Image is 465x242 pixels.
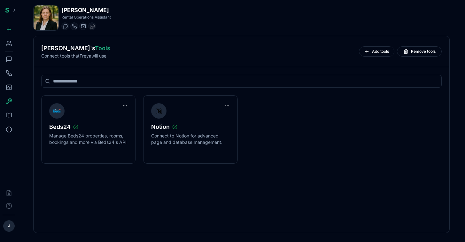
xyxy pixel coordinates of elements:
span: Add tools [372,49,389,54]
button: Add tools [359,46,394,57]
button: Start a chat with Freya Costa [61,22,69,30]
p: Connect to Notion for advanced page and database management. [151,133,229,145]
button: J [3,220,15,232]
span: Notion [151,122,170,131]
span: Tools [95,45,110,51]
button: Send email to freya.costa@getspinnable.ai [79,22,87,30]
h1: [PERSON_NAME] [61,6,111,15]
h2: [PERSON_NAME] 's [41,44,354,53]
span: J [8,223,10,229]
img: Beds24 icon [53,106,61,116]
button: Start a call with Freya Costa [70,22,78,30]
img: WhatsApp [90,24,95,29]
p: Connect tools that Freya will use [41,53,354,59]
button: WhatsApp [88,22,96,30]
p: Rental Operations Assistant [61,15,111,20]
p: Manage Beds24 properties, rooms, bookings and more via Beds24's API [49,133,128,145]
button: Remove tools [397,46,442,57]
img: Freya Costa [34,5,58,30]
span: Remove tools [411,49,436,54]
span: S [5,6,9,14]
img: Notion icon [155,106,163,116]
span: Beds24 [49,122,71,131]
